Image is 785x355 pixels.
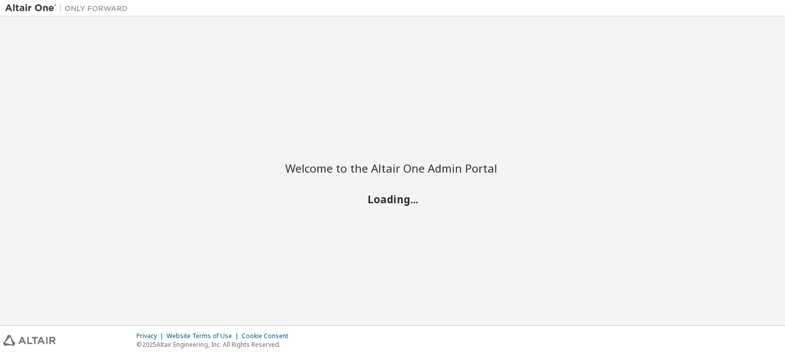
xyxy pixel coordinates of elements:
[3,335,56,346] img: altair_logo.svg
[242,332,294,340] div: Cookie Consent
[167,332,242,340] div: Website Terms of Use
[285,192,500,205] h2: Loading...
[136,332,167,340] div: Privacy
[136,340,294,349] p: © 2025 Altair Engineering, Inc. All Rights Reserved.
[285,161,500,175] h2: Welcome to the Altair One Admin Portal
[5,3,133,13] img: Altair One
